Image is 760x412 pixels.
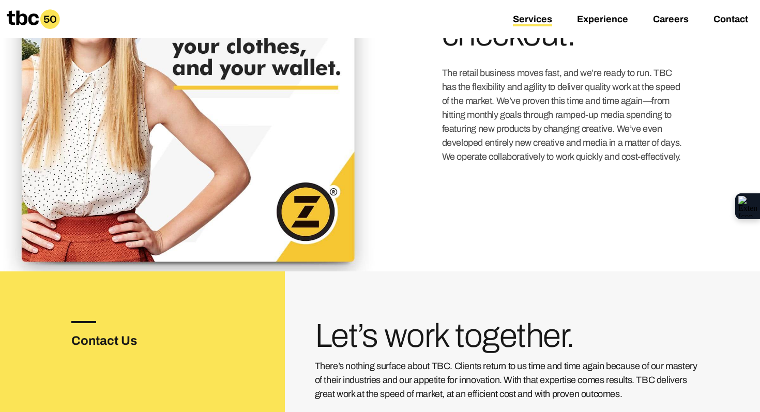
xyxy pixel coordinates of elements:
[653,14,689,26] a: Careers
[738,196,757,217] img: Extension Icon
[315,359,701,401] p: There’s nothing surface about TBC. Clients return to us time and time again because of our master...
[713,14,748,26] a: Contact
[315,321,701,351] h3: Let’s work together.
[513,14,552,26] a: Services
[71,331,171,350] h3: Contact Us
[577,14,628,26] a: Experience
[442,66,682,164] p: The retail business moves fast, and we’re ready to run. TBC has the flexibility and agility to de...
